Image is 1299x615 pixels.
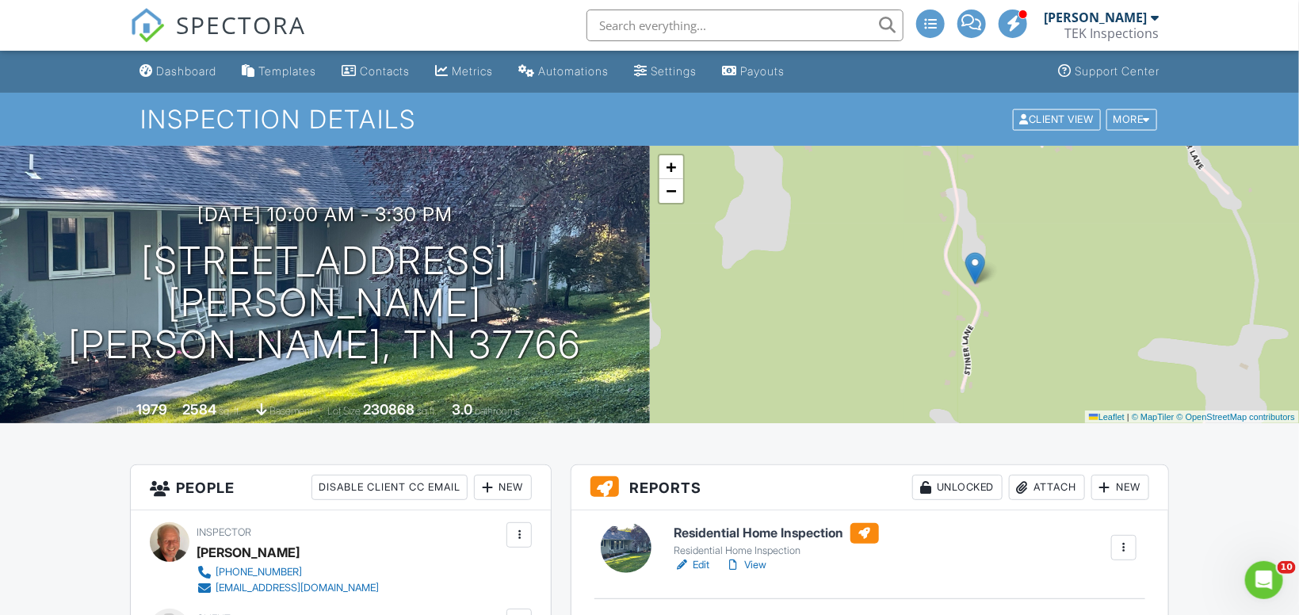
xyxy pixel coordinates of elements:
[216,566,302,579] div: [PHONE_NUMBER]
[1132,412,1175,422] a: © MapTiler
[1011,113,1105,124] a: Client View
[235,57,323,86] a: Templates
[475,405,520,417] span: bathrooms
[197,204,453,225] h3: [DATE] 10:00 am - 3:30 pm
[1075,64,1160,78] div: Support Center
[452,64,493,78] div: Metrics
[538,64,609,78] div: Automations
[571,465,1168,510] h3: Reports
[452,401,472,418] div: 3.0
[1245,561,1283,599] iframe: Intercom live chat
[965,252,985,285] img: Marker
[1044,10,1147,25] div: [PERSON_NAME]
[674,544,879,557] div: Residential Home Inspection
[197,526,251,538] span: Inspector
[912,475,1003,500] div: Unlocked
[140,105,1160,133] h1: Inspection Details
[182,401,216,418] div: 2584
[156,64,216,78] div: Dashboard
[651,64,697,78] div: Settings
[740,64,785,78] div: Payouts
[130,8,165,43] img: The Best Home Inspection Software - Spectora
[726,557,767,573] a: View
[1009,475,1085,500] div: Attach
[335,57,416,86] a: Contacts
[363,401,415,418] div: 230868
[659,179,683,203] a: Zoom out
[674,557,710,573] a: Edit
[659,155,683,179] a: Zoom in
[219,405,241,417] span: sq. ft.
[258,64,316,78] div: Templates
[136,401,167,418] div: 1979
[674,523,879,544] h6: Residential Home Inspection
[1106,109,1158,130] div: More
[1177,412,1295,422] a: © OpenStreetMap contributors
[417,405,437,417] span: sq.ft.
[25,240,625,365] h1: [STREET_ADDRESS][PERSON_NAME] [PERSON_NAME], TN 37766
[131,465,551,510] h3: People
[176,8,306,41] span: SPECTORA
[197,541,300,564] div: [PERSON_NAME]
[586,10,904,41] input: Search everything...
[1091,475,1149,500] div: New
[360,64,410,78] div: Contacts
[716,57,791,86] a: Payouts
[512,57,615,86] a: Automations (Advanced)
[311,475,468,500] div: Disable Client CC Email
[674,523,879,558] a: Residential Home Inspection Residential Home Inspection
[130,21,306,55] a: SPECTORA
[429,57,499,86] a: Metrics
[216,582,379,594] div: [EMAIL_ADDRESS][DOMAIN_NAME]
[1064,25,1159,41] div: TEK Inspections
[666,181,676,201] span: −
[1278,561,1296,574] span: 10
[628,57,703,86] a: Settings
[133,57,223,86] a: Dashboard
[269,405,312,417] span: basement
[117,405,134,417] span: Built
[197,580,379,596] a: [EMAIL_ADDRESS][DOMAIN_NAME]
[1127,412,1129,422] span: |
[666,157,676,177] span: +
[197,564,379,580] a: [PHONE_NUMBER]
[327,405,361,417] span: Lot Size
[1052,57,1166,86] a: Support Center
[1013,109,1101,130] div: Client View
[1089,412,1125,422] a: Leaflet
[474,475,532,500] div: New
